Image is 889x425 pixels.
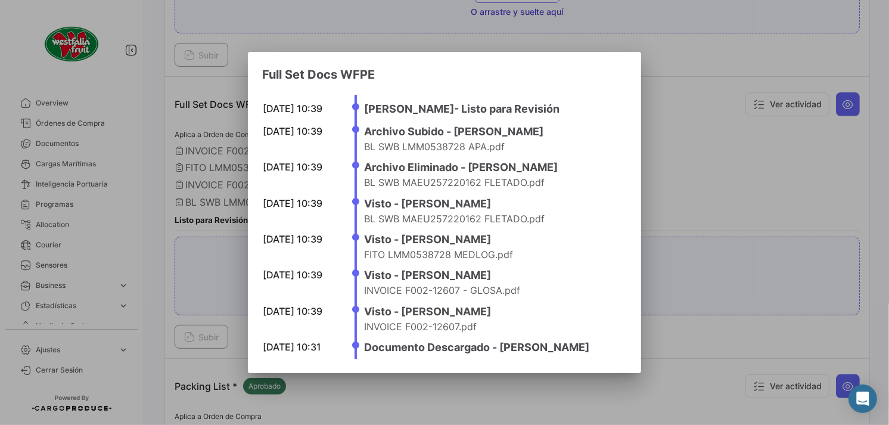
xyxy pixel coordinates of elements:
span: BL SWB MAEU257220162 FLETADO.pdf [364,213,545,225]
h4: Archivo Eliminado - [PERSON_NAME] [364,159,620,176]
div: [DATE] 10:39 [263,102,334,115]
span: INVOICE F002-12607.pdf [364,321,477,333]
h4: Archivo Subido - [PERSON_NAME] [364,123,620,140]
div: [DATE] 10:39 [263,305,334,318]
span: INVOICE F002-12607 - GLOSA.pdf [364,284,520,296]
span: BL SWB LMM0538728 APA.pdf [364,141,505,153]
h4: Visto - [PERSON_NAME] [364,231,620,248]
h4: Visto - [PERSON_NAME] [364,303,620,320]
h4: Visto - [PERSON_NAME] [364,196,620,212]
span: FITO LMM0538728 MEDLOG.pdf [364,249,513,260]
div: [DATE] 10:39 [263,160,334,173]
h3: Full Set Docs WFPE [262,66,627,83]
div: [DATE] 10:39 [263,197,334,210]
h4: [PERSON_NAME] - Listo para Revisión [364,101,620,117]
h4: Documento Descargado - [PERSON_NAME] [364,339,620,356]
div: Abrir Intercom Messenger [848,384,877,413]
div: [DATE] 10:39 [263,268,334,281]
div: [DATE] 10:39 [263,232,334,246]
h4: Visto - [PERSON_NAME] [364,267,620,284]
span: BL SWB MAEU257220162 FLETADO.pdf [364,176,545,188]
div: [DATE] 10:39 [263,125,334,138]
div: [DATE] 10:31 [263,340,334,353]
